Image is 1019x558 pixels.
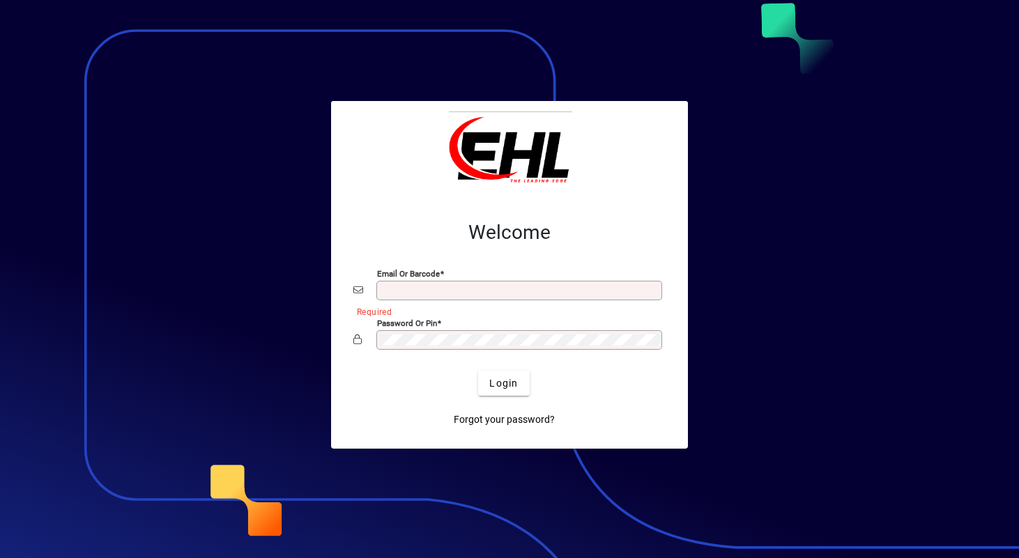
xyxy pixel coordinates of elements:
mat-label: Email or Barcode [377,269,440,279]
span: Forgot your password? [454,412,555,427]
button: Login [478,371,529,396]
mat-error: Required [357,304,654,318]
h2: Welcome [353,221,666,245]
a: Forgot your password? [448,407,560,432]
mat-label: Password or Pin [377,318,437,328]
span: Login [489,376,518,391]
